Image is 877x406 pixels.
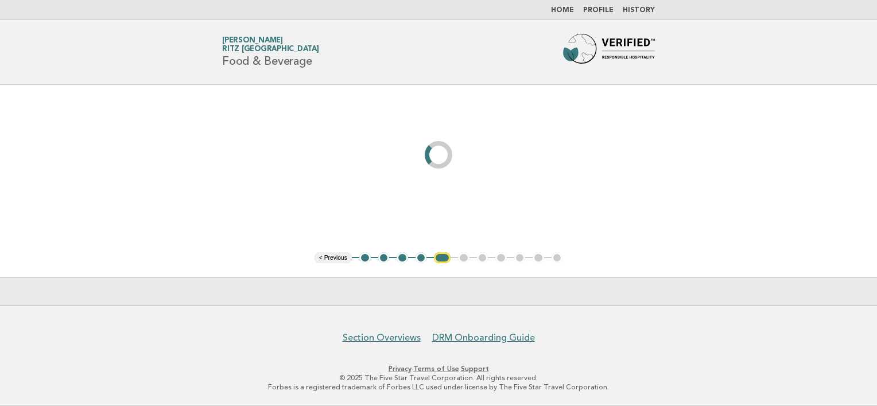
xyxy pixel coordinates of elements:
a: DRM Onboarding Guide [432,332,535,343]
a: History [623,7,655,14]
p: · · [87,364,790,373]
a: Privacy [389,365,412,373]
a: Profile [583,7,614,14]
a: [PERSON_NAME]Ritz [GEOGRAPHIC_DATA] [222,37,319,53]
a: Terms of Use [413,365,459,373]
h1: Food & Beverage [222,37,319,67]
img: Forbes Travel Guide [563,34,655,71]
p: © 2025 The Five Star Travel Corporation. All rights reserved. [87,373,790,382]
a: Support [461,365,489,373]
p: Forbes is a registered trademark of Forbes LLC used under license by The Five Star Travel Corpora... [87,382,790,392]
a: Home [551,7,574,14]
span: Ritz [GEOGRAPHIC_DATA] [222,46,319,53]
a: Section Overviews [343,332,421,343]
